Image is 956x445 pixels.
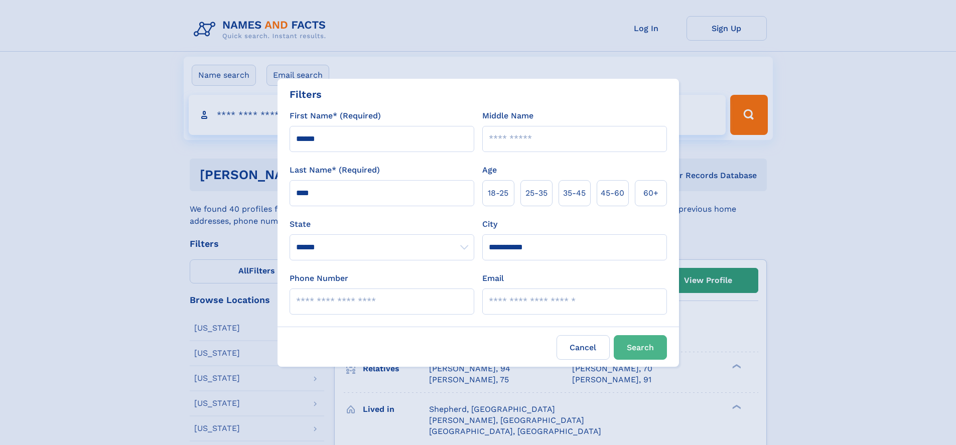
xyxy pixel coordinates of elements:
[614,335,667,360] button: Search
[482,164,497,176] label: Age
[488,187,508,199] span: 18‑25
[290,110,381,122] label: First Name* (Required)
[290,164,380,176] label: Last Name* (Required)
[482,110,533,122] label: Middle Name
[482,272,504,284] label: Email
[290,87,322,102] div: Filters
[643,187,658,199] span: 60+
[290,272,348,284] label: Phone Number
[563,187,586,199] span: 35‑45
[557,335,610,360] label: Cancel
[601,187,624,199] span: 45‑60
[482,218,497,230] label: City
[290,218,474,230] label: State
[525,187,548,199] span: 25‑35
